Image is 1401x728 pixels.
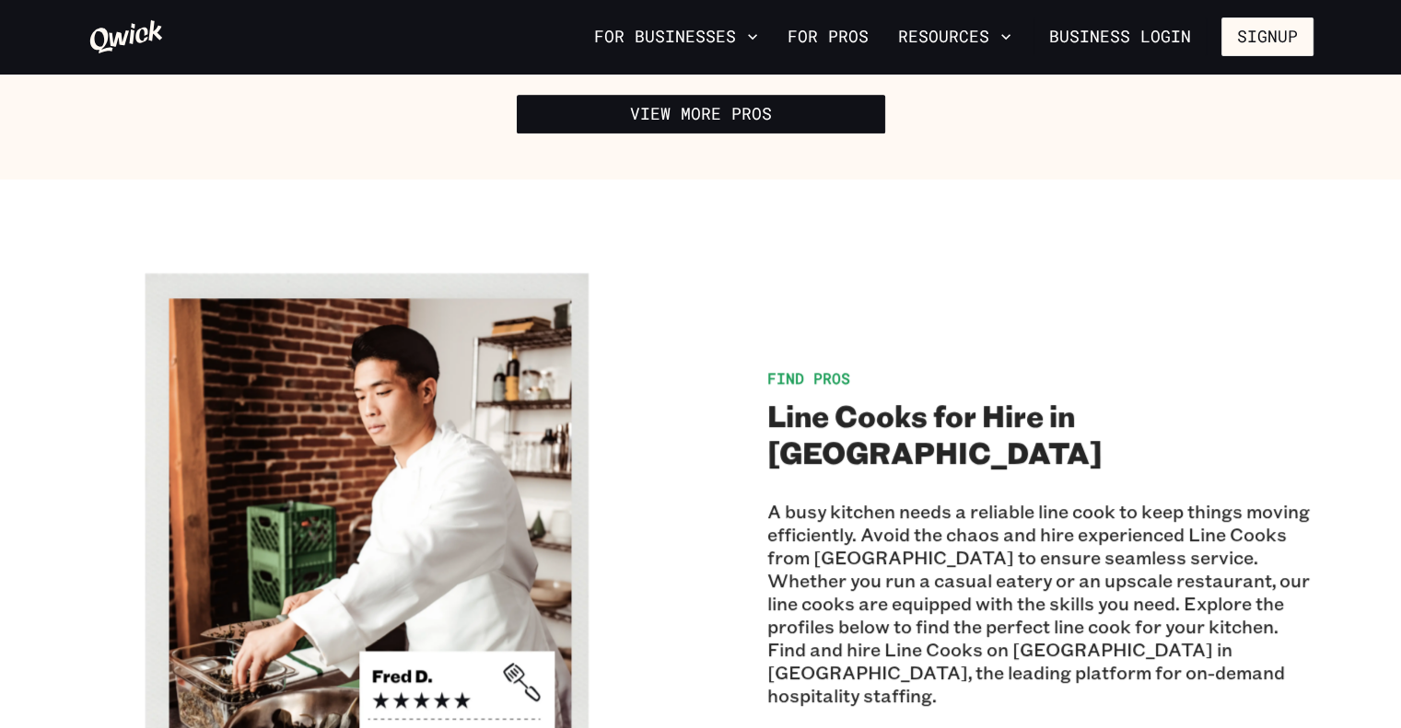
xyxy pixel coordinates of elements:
p: A busy kitchen needs a reliable line cook to keep things moving efficiently. Avoid the chaos and ... [767,500,1313,707]
button: For Businesses [587,21,765,52]
a: View More Pros [517,95,885,133]
h2: Line Cooks for Hire in [GEOGRAPHIC_DATA] [767,397,1313,470]
span: Find Pros [767,368,850,387]
a: For Pros [780,21,876,52]
button: Signup [1221,17,1313,56]
a: Business Login [1033,17,1207,56]
button: Resources [891,21,1019,52]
